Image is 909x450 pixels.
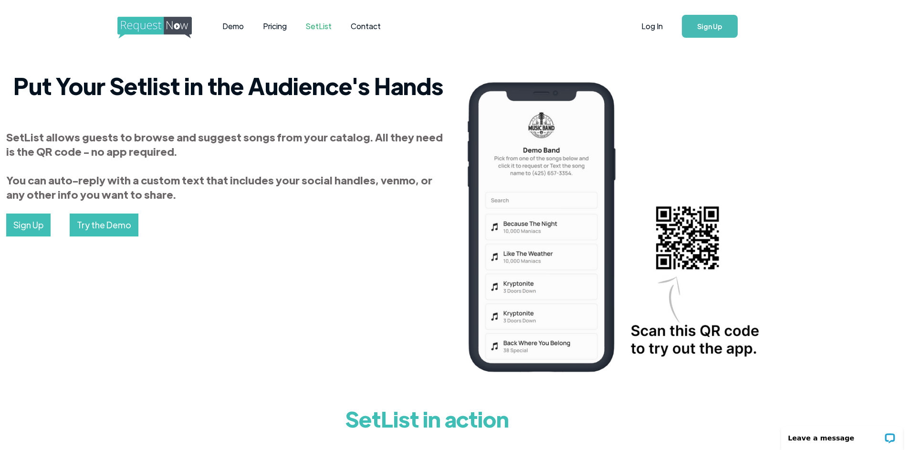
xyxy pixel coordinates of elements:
[682,15,738,38] a: Sign Up
[70,214,138,236] a: Try the Demo
[775,420,909,450] iframe: LiveChat chat widget
[6,71,450,100] h2: Put Your Setlist in the Audience's Hands
[632,10,672,43] a: Log In
[253,11,296,41] a: Pricing
[213,11,253,41] a: Demo
[117,17,209,39] img: requestnow logo
[117,17,189,36] a: home
[6,130,443,201] strong: SetList allows guests to browse and suggest songs from your catalog. All they need is the QR code...
[165,399,690,438] h1: SetList in action
[296,11,341,41] a: SetList
[6,214,51,236] a: Sign Up
[341,11,390,41] a: Contact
